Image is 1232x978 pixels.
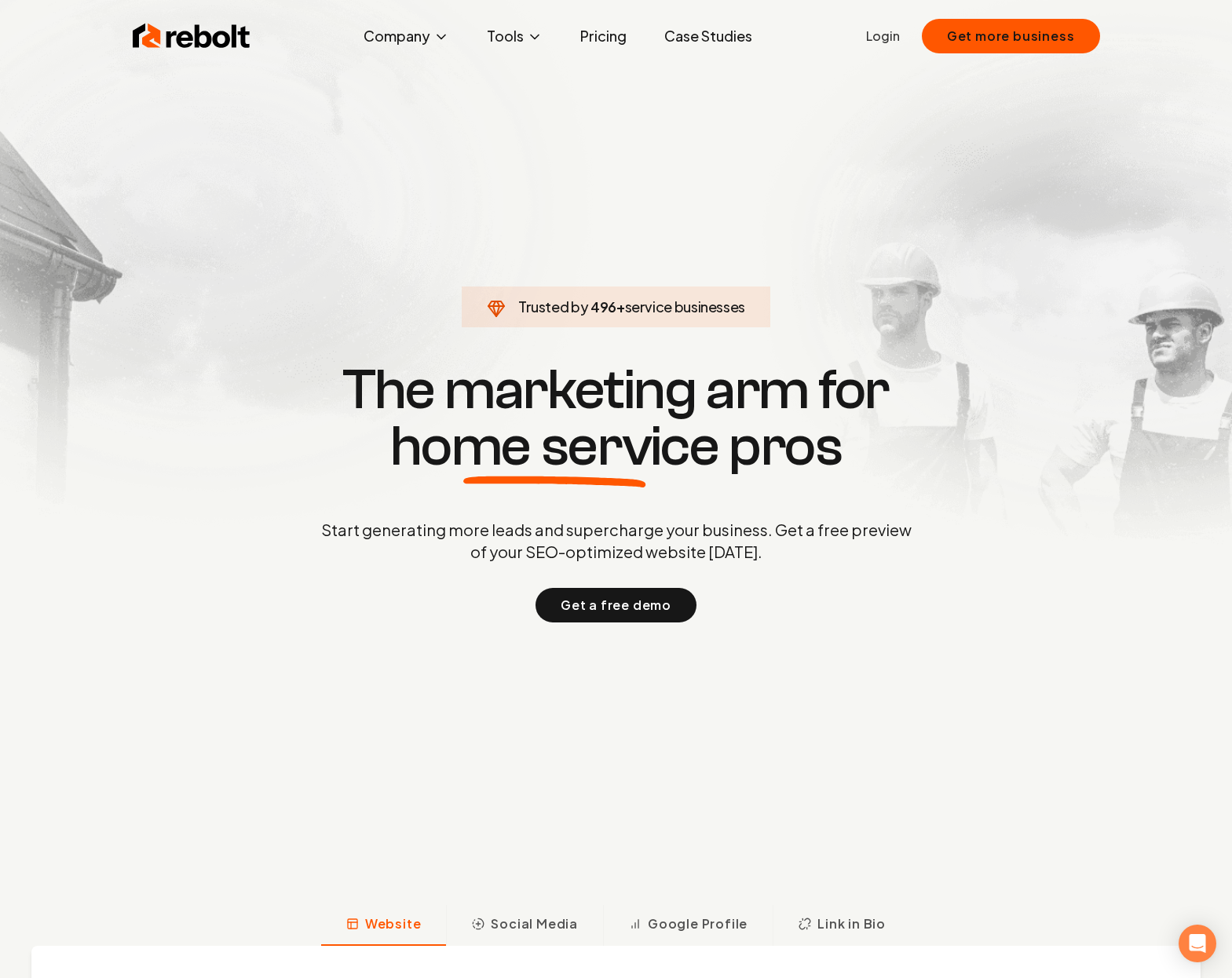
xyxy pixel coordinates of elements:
[773,905,911,946] button: Link in Bio
[648,914,748,933] span: Google Profile
[474,20,555,52] button: Tools
[652,20,765,52] a: Case Studies
[321,905,447,946] button: Website
[536,588,696,622] button: Get a free demo
[603,905,773,946] button: Google Profile
[351,20,462,52] button: Company
[491,914,578,933] span: Social Media
[625,297,746,316] span: service businesses
[568,20,639,52] a: Pricing
[866,27,900,46] a: Login
[1179,925,1216,962] div: Open Intercom Messenger
[446,905,603,946] button: Social Media
[239,362,993,475] h1: The marketing arm for pros
[817,914,886,933] span: Link in Bio
[365,914,422,933] span: Website
[590,296,616,318] span: 496
[318,519,915,563] p: Start generating more leads and supercharge your business. Get a free preview of your SEO-optimiz...
[390,418,719,475] span: home service
[518,297,588,316] span: Trusted by
[133,20,250,52] img: Rebolt Logo
[616,297,625,316] span: +
[922,19,1100,53] button: Get more business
